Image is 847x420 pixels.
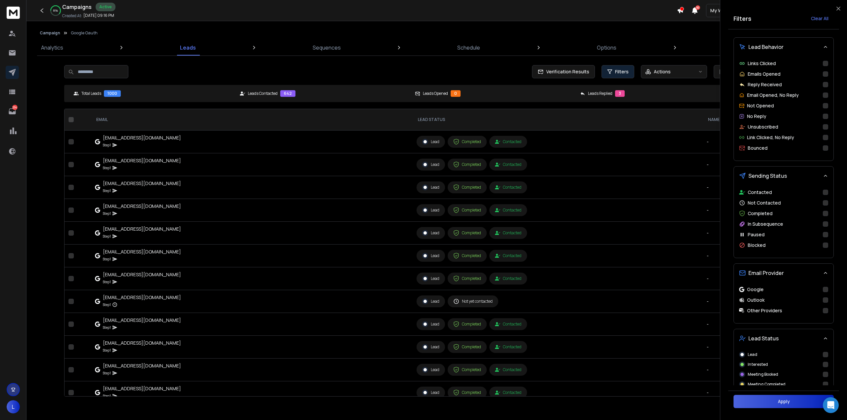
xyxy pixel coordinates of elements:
[453,162,481,168] div: Completed
[823,397,839,413] div: Open Intercom Messenger
[453,298,493,304] div: Not yet contacted
[748,81,782,88] p: Reply Received
[734,185,833,258] div: Sending Status
[103,393,111,399] p: Step 1
[453,344,481,350] div: Completed
[248,91,278,96] p: Leads Contacted
[96,3,115,11] div: Active
[748,382,785,387] p: Meeting Completed
[103,317,181,324] div: [EMAIL_ADDRESS][DOMAIN_NAME]
[62,13,82,19] p: Created At:
[495,208,521,213] div: Contacted
[103,157,181,164] div: [EMAIL_ADDRESS][DOMAIN_NAME]
[495,322,521,327] div: Contacted
[703,313,757,336] td: -
[453,184,481,190] div: Completed
[748,334,779,342] span: Lead Status
[422,390,439,396] div: Lead
[748,145,768,151] p: Bounced
[103,142,111,148] p: Step 1
[40,30,60,36] button: Campaign
[422,139,439,145] div: Lead
[703,153,757,176] td: -
[422,230,439,236] div: Lead
[81,91,101,96] p: Total Leads
[422,184,439,190] div: Lead
[12,105,18,110] p: 234
[103,340,181,346] div: [EMAIL_ADDRESS][DOMAIN_NAME]
[747,102,774,109] p: Not Opened
[703,245,757,267] td: -
[451,90,461,97] div: 0
[41,44,63,52] p: Analytics
[710,7,745,14] p: My Workspace
[423,91,448,96] p: Leads Opened
[62,3,92,11] h1: Campaigns
[103,271,181,278] div: [EMAIL_ADDRESS][DOMAIN_NAME]
[103,180,181,187] div: [EMAIL_ADDRESS][DOMAIN_NAME]
[748,189,772,196] p: Contacted
[453,139,481,145] div: Completed
[103,324,111,331] p: Step 1
[103,294,181,301] div: [EMAIL_ADDRESS][DOMAIN_NAME]
[103,256,111,262] p: Step 1
[703,131,757,153] td: -
[703,222,757,245] td: -
[103,233,111,240] p: Step 1
[495,344,521,350] div: Contacted
[453,390,481,396] div: Completed
[103,279,111,285] p: Step 1
[695,5,700,10] span: 50
[422,207,439,213] div: Lead
[748,43,783,51] span: Lead Behavior
[413,109,703,131] th: LEAD STATUS
[453,230,481,236] div: Completed
[495,367,521,372] div: Contacted
[615,90,625,97] div: 3
[703,199,757,222] td: -
[734,264,833,282] button: Email Provider
[734,329,833,348] button: Lead Status
[53,9,58,13] p: 61 %
[495,162,521,167] div: Contacted
[103,347,111,354] p: Step 1
[748,372,778,377] p: Meeting Booked
[748,231,765,238] p: Paused
[313,44,341,52] p: Sequences
[747,286,764,293] p: Google
[703,359,757,381] td: -
[703,290,757,313] td: -
[71,30,98,36] p: Google Oauth
[748,71,780,77] p: Emails Opened
[180,44,196,52] p: Leads
[703,109,757,131] th: NAME
[422,298,439,304] div: Lead
[453,367,481,373] div: Completed
[103,385,181,392] div: [EMAIL_ADDRESS][DOMAIN_NAME]
[748,210,773,217] p: Completed
[422,321,439,327] div: Lead
[103,203,181,210] div: [EMAIL_ADDRESS][DOMAIN_NAME]
[734,56,833,161] div: Lead Behavior
[104,90,121,97] div: 1000
[91,109,413,131] th: EMAIL
[103,301,111,308] p: Step 1
[453,276,481,282] div: Completed
[495,139,521,144] div: Contacted
[654,68,671,75] p: Actions
[748,362,768,367] p: Interested
[703,381,757,404] td: -
[544,68,589,75] span: Verification Results
[495,253,521,258] div: Contacted
[422,276,439,282] div: Lead
[734,167,833,185] button: Sending Status
[747,297,765,303] p: Outlook
[748,221,783,227] p: In Subsequence
[806,12,834,25] button: Clear All
[597,44,616,52] p: Options
[103,134,181,141] div: [EMAIL_ADDRESS][DOMAIN_NAME]
[747,134,794,141] p: Link Clicked, No Reply
[495,276,521,281] div: Contacted
[748,269,784,277] span: Email Provider
[457,44,480,52] p: Schedule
